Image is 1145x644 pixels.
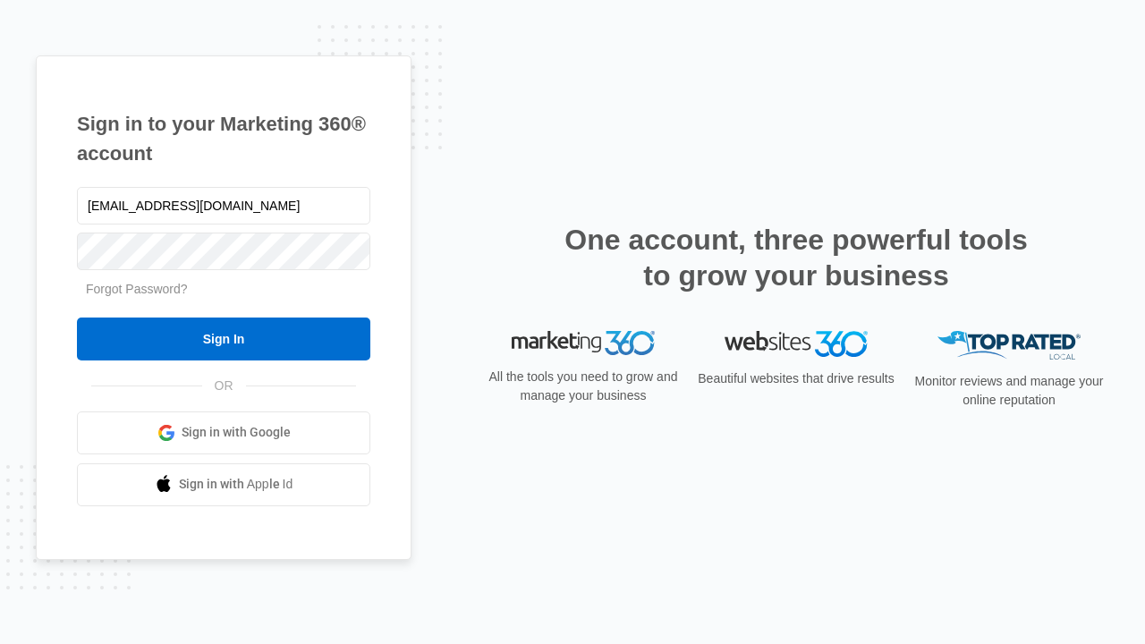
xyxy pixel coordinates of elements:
[77,411,370,454] a: Sign in with Google
[909,372,1109,410] p: Monitor reviews and manage your online reputation
[182,423,291,442] span: Sign in with Google
[559,222,1033,293] h2: One account, three powerful tools to grow your business
[202,377,246,395] span: OR
[77,109,370,168] h1: Sign in to your Marketing 360® account
[725,331,868,357] img: Websites 360
[77,318,370,360] input: Sign In
[179,475,293,494] span: Sign in with Apple Id
[483,368,683,405] p: All the tools you need to grow and manage your business
[696,369,896,388] p: Beautiful websites that drive results
[937,331,1081,360] img: Top Rated Local
[77,187,370,225] input: Email
[86,282,188,296] a: Forgot Password?
[77,463,370,506] a: Sign in with Apple Id
[512,331,655,356] img: Marketing 360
